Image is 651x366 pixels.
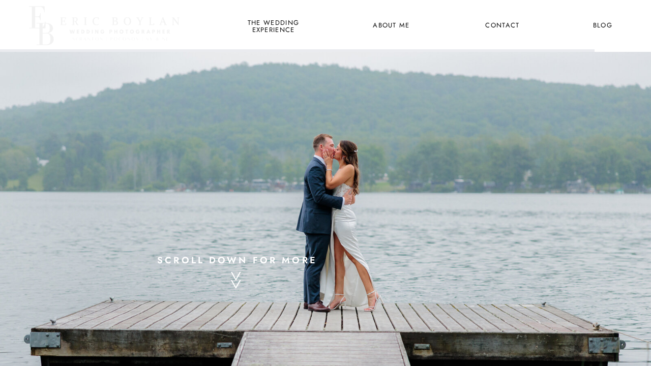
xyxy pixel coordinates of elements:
[367,19,416,33] a: About Me
[149,252,325,265] a: scroll down for more
[246,19,301,33] a: the wedding experience
[484,19,521,33] a: Contact
[584,19,622,33] a: Blog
